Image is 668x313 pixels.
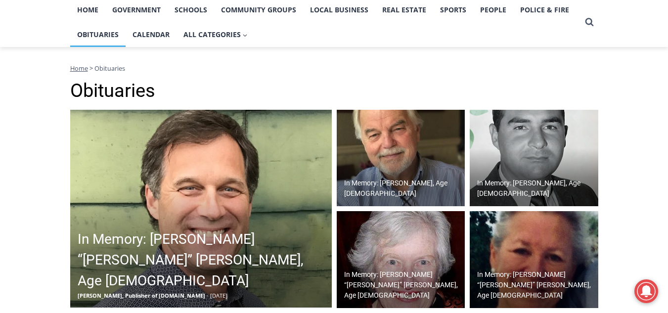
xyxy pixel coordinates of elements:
img: Obituary - Margaret Sweeney [337,211,465,308]
img: Obituary - Eugene Mulhern [470,110,598,207]
h2: In Memory: [PERSON_NAME] “[PERSON_NAME]” [PERSON_NAME], Age [DEMOGRAPHIC_DATA] [344,269,463,301]
nav: Breadcrumbs [70,63,598,73]
a: In Memory: [PERSON_NAME] “[PERSON_NAME]” [PERSON_NAME], Age [DEMOGRAPHIC_DATA] [337,211,465,308]
img: Obituary - Diana Steers - 2 [470,211,598,308]
img: Obituary - William Nicholas Leary (Bill) [70,110,332,308]
span: Obituaries [94,64,125,73]
span: - [207,292,209,299]
span: [PERSON_NAME], Publisher of [DOMAIN_NAME] [78,292,205,299]
div: 6 [115,84,120,93]
div: / [110,84,113,93]
a: Calendar [126,22,177,47]
a: Intern @ [DOMAIN_NAME] [238,96,479,123]
img: s_800_29ca6ca9-f6cc-433c-a631-14f6620ca39b.jpeg [0,0,98,98]
h2: In Memory: [PERSON_NAME] “[PERSON_NAME]” [PERSON_NAME], Age [DEMOGRAPHIC_DATA] [78,229,329,291]
a: Home [70,64,88,73]
span: > [89,64,93,73]
a: In Memory: [PERSON_NAME], Age [DEMOGRAPHIC_DATA] [337,110,465,207]
a: In Memory: [PERSON_NAME] “[PERSON_NAME]” [PERSON_NAME], Age [DEMOGRAPHIC_DATA] [470,211,598,308]
div: Co-sponsored by Westchester County Parks [103,29,138,81]
img: Obituary - John Gleason [337,110,465,207]
span: [DATE] [210,292,227,299]
a: In Memory: [PERSON_NAME] “[PERSON_NAME]” [PERSON_NAME], Age [DEMOGRAPHIC_DATA] [PERSON_NAME], Pub... [70,110,332,308]
div: 1 [103,84,108,93]
a: In Memory: [PERSON_NAME], Age [DEMOGRAPHIC_DATA] [470,110,598,207]
h2: In Memory: [PERSON_NAME] “[PERSON_NAME]” [PERSON_NAME], Age [DEMOGRAPHIC_DATA] [477,269,596,301]
button: View Search Form [580,13,598,31]
a: Obituaries [70,22,126,47]
h4: [PERSON_NAME] Read Sanctuary Fall Fest: [DATE] [8,99,127,122]
div: "[PERSON_NAME] and I covered the [DATE] Parade, which was a really eye opening experience as I ha... [250,0,467,96]
h1: Obituaries [70,80,598,102]
a: [PERSON_NAME] Read Sanctuary Fall Fest: [DATE] [0,98,143,123]
h2: In Memory: [PERSON_NAME], Age [DEMOGRAPHIC_DATA] [477,178,596,199]
button: Child menu of All Categories [177,22,255,47]
span: Intern @ [DOMAIN_NAME] [259,98,458,121]
h2: In Memory: [PERSON_NAME], Age [DEMOGRAPHIC_DATA] [344,178,463,199]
